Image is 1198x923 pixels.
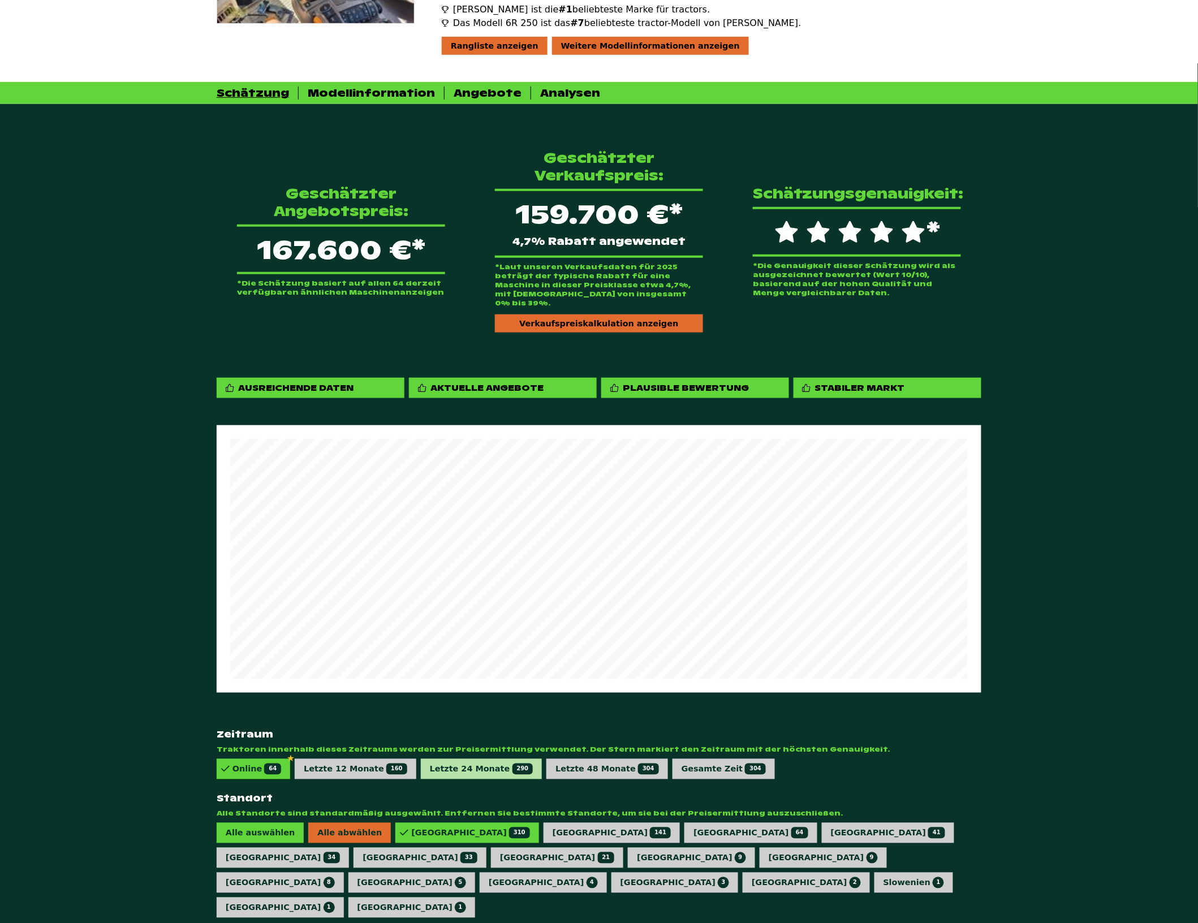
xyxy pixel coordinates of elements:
[553,827,671,839] div: [GEOGRAPHIC_DATA]
[850,877,861,889] span: 2
[928,827,945,839] span: 41
[495,314,703,333] div: Verkaufspreiskalkulation anzeigen
[217,729,981,741] strong: Zeitraum
[500,852,614,864] div: [GEOGRAPHIC_DATA]
[601,378,789,398] div: Plausible Bewertung
[304,764,407,775] div: Letzte 12 Monate
[217,87,289,100] div: Schätzung
[552,37,749,55] div: Weitere Modellinformationen anzeigen
[831,827,945,839] div: [GEOGRAPHIC_DATA]
[308,87,435,100] div: Modellinformation
[650,827,671,839] span: 141
[308,823,391,843] span: Alle abwählen
[226,877,335,889] div: [GEOGRAPHIC_DATA]
[411,827,529,839] div: [GEOGRAPHIC_DATA]
[623,382,749,393] div: Plausible Bewertung
[933,877,944,889] span: 1
[460,852,477,864] span: 33
[867,852,878,864] span: 9
[430,382,544,393] div: Aktuelle Angebote
[752,877,861,889] div: [GEOGRAPHIC_DATA]
[718,877,729,889] span: 3
[217,745,981,754] span: Traktoren innerhalb dieses Zeitraums werden zur Preisermittlung verwendet. Der Stern markiert den...
[453,16,801,30] span: Das Modell 6R 250 ist das beliebteste tractor-Modell von [PERSON_NAME].
[638,764,659,775] span: 304
[637,852,746,864] div: [GEOGRAPHIC_DATA]
[693,827,808,839] div: [GEOGRAPHIC_DATA]
[226,852,340,864] div: [GEOGRAPHIC_DATA]
[587,877,598,889] span: 4
[238,382,354,393] div: Ausreichende Daten
[324,877,335,889] span: 8
[217,823,304,843] span: Alle auswählen
[540,87,600,100] div: Analysen
[217,793,981,805] strong: Standort
[555,764,659,775] div: Letzte 48 Monate
[620,877,730,889] div: [GEOGRAPHIC_DATA]
[264,764,281,775] span: 64
[226,902,335,913] div: [GEOGRAPHIC_DATA]
[495,149,703,184] p: Geschätzter Verkaufspreis:
[682,764,766,775] div: Gesamte Zeit
[598,852,615,864] span: 21
[324,902,335,913] span: 1
[794,378,981,398] div: Stabiler Markt
[512,236,686,247] span: 4,7% Rabatt angewendet
[237,279,445,297] p: *Die Schätzung basiert auf allen 64 derzeit verfügbaren ähnlichen Maschinenanzeigen
[512,764,533,775] span: 290
[495,262,703,308] p: *Laut unseren Verkaufsdaten für 2025 beträgt der typische Rabatt für eine Maschine in dieser Prei...
[217,378,404,398] div: Ausreichende Daten
[430,764,533,775] div: Letzte 24 Monate
[815,382,905,393] div: Stabiler Markt
[455,877,466,889] span: 5
[753,185,961,202] p: Schätzungsgenauigkeit:
[455,902,466,913] span: 1
[769,852,878,864] div: [GEOGRAPHIC_DATA]
[442,37,548,55] div: Rangliste anzeigen
[489,877,598,889] div: [GEOGRAPHIC_DATA]
[232,764,281,775] div: Online
[509,827,530,839] span: 310
[453,3,710,16] span: [PERSON_NAME] ist die beliebteste Marke für tractors.
[495,189,703,258] div: 159.700 €*
[559,4,573,15] span: #1
[217,809,981,818] span: Alle Standorte sind standardmäßig ausgewählt. Entfernen Sie bestimmte Standorte, um sie bei der P...
[735,852,746,864] span: 9
[791,827,808,839] span: 64
[753,261,961,297] p: *Die Genauigkeit dieser Schätzung wird als ausgezeichnet bewertet (Wert 10/10), basierend auf der...
[386,764,407,775] span: 160
[324,852,341,864] span: 34
[357,877,467,889] div: [GEOGRAPHIC_DATA]
[454,87,522,100] div: Angebote
[409,378,597,398] div: Aktuelle Angebote
[237,225,445,274] p: 167.600 €*
[237,185,445,220] p: Geschätzter Angebotspreis:
[357,902,467,913] div: [GEOGRAPHIC_DATA]
[571,18,585,28] span: #7
[884,877,944,889] div: Slowenien
[363,852,477,864] div: [GEOGRAPHIC_DATA]
[745,764,766,775] span: 304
